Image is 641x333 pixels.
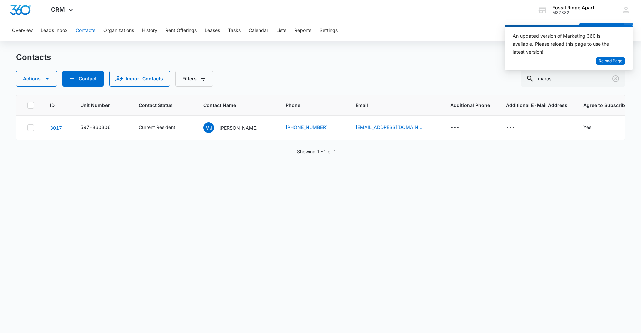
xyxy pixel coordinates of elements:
[41,20,68,41] button: Leads Inbox
[139,124,187,132] div: Contact Status - Current Resident - Select to Edit Field
[599,58,622,64] span: Reload Page
[142,20,157,41] button: History
[80,124,111,131] div: 597-860306
[16,71,57,87] button: Actions
[286,102,330,109] span: Phone
[596,57,625,65] button: Reload Page
[139,124,175,131] div: Current Resident
[583,102,628,109] span: Agree to Subscribe
[521,71,625,87] input: Search Contacts
[297,148,336,155] p: Showing 1-1 of 1
[50,125,62,131] a: Navigate to contact details page for Maros Jedlicka
[294,20,311,41] button: Reports
[286,124,340,132] div: Phone - (970) 227-4191 - Select to Edit Field
[506,124,515,132] div: ---
[610,73,621,84] button: Clear
[109,71,170,87] button: Import Contacts
[219,124,258,131] p: [PERSON_NAME]
[506,124,527,132] div: Additional E-Mail Address - - Select to Edit Field
[552,10,601,15] div: account id
[103,20,134,41] button: Organizations
[356,102,425,109] span: Email
[139,102,178,109] span: Contact Status
[356,124,422,131] a: [EMAIL_ADDRESS][DOMAIN_NAME]
[583,124,603,132] div: Agree to Subscribe - Yes - Select to Edit Field
[62,71,104,87] button: Add Contact
[356,124,434,132] div: Email - jjedlicka.m@gmail.com - Select to Edit Field
[552,5,601,10] div: account name
[228,20,241,41] button: Tasks
[506,102,567,109] span: Additional E-Mail Address
[450,102,490,109] span: Additional Phone
[450,124,459,132] div: ---
[51,6,65,13] span: CRM
[80,124,123,132] div: Unit Number - 597-860306 - Select to Edit Field
[579,23,624,39] button: Add Contact
[165,20,197,41] button: Rent Offerings
[450,124,471,132] div: Additional Phone - - Select to Edit Field
[80,102,123,109] span: Unit Number
[76,20,95,41] button: Contacts
[16,52,51,62] h1: Contacts
[583,124,591,131] div: Yes
[513,32,617,56] div: An updated version of Marketing 360 is available. Please reload this page to use the latest version!
[175,71,213,87] button: Filters
[319,20,338,41] button: Settings
[203,102,260,109] span: Contact Name
[276,20,286,41] button: Lists
[286,124,328,131] a: [PHONE_NUMBER]
[203,122,214,133] span: MJ
[203,122,270,133] div: Contact Name - Maros Jedlicka - Select to Edit Field
[50,102,55,109] span: ID
[249,20,268,41] button: Calendar
[205,20,220,41] button: Leases
[12,20,33,41] button: Overview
